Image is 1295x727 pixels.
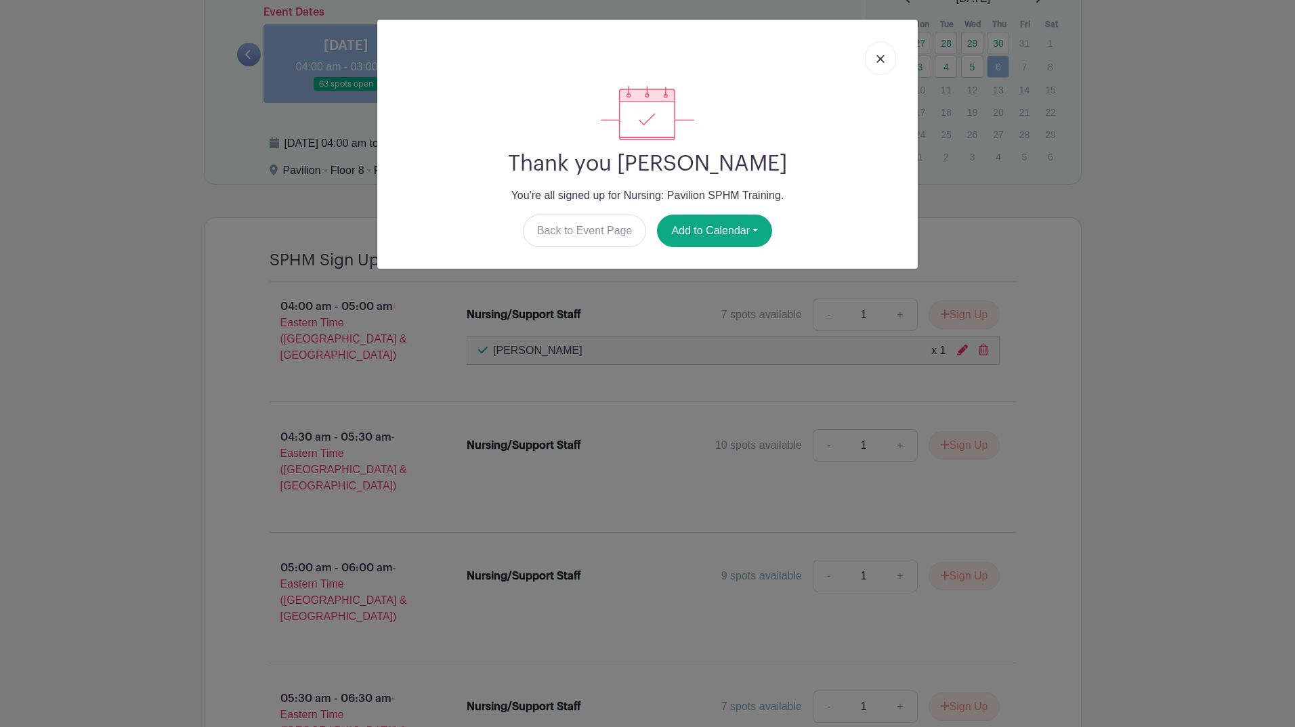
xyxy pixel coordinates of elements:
h2: Thank you [PERSON_NAME] [388,151,907,177]
p: You're all signed up for Nursing: Pavilion SPHM Training. [388,188,907,204]
img: signup_complete-c468d5dda3e2740ee63a24cb0ba0d3ce5d8a4ecd24259e683200fb1569d990c8.svg [601,86,694,140]
button: Add to Calendar [657,215,772,247]
a: Back to Event Page [523,215,647,247]
img: close_button-5f87c8562297e5c2d7936805f587ecaba9071eb48480494691a3f1689db116b3.svg [876,55,885,63]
